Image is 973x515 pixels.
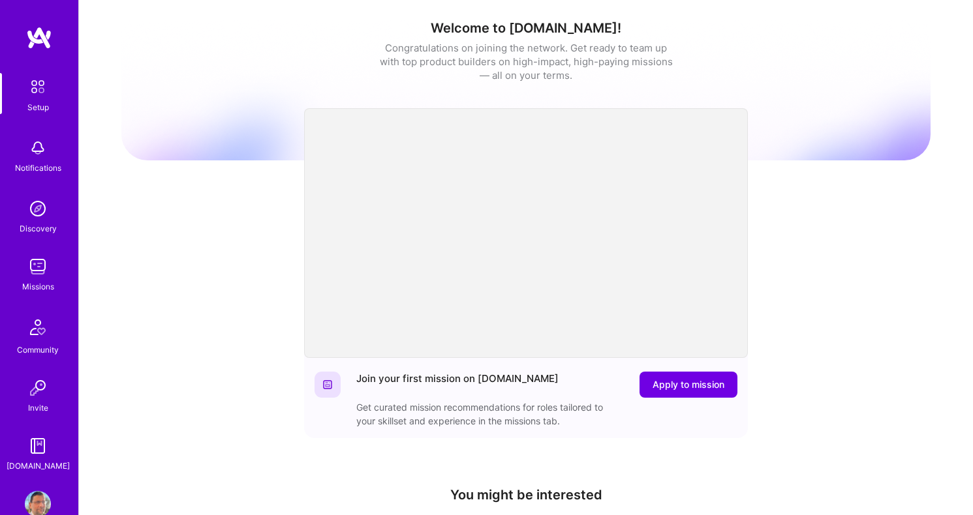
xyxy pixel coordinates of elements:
img: teamwork [25,254,51,280]
div: Get curated mission recommendations for roles tailored to your skillset and experience in the mis... [356,400,617,428]
img: logo [26,26,52,50]
div: Setup [27,100,49,114]
span: Apply to mission [653,378,724,391]
div: [DOMAIN_NAME] [7,459,70,473]
div: Notifications [15,161,61,175]
img: Website [322,379,333,390]
img: guide book [25,433,51,459]
img: Invite [25,375,51,401]
iframe: video [304,108,748,358]
div: Discovery [20,222,57,235]
div: Congratulations on joining the network. Get ready to team up with top product builders on high-im... [379,41,673,82]
h4: You might be interested [304,487,748,503]
img: bell [25,135,51,161]
img: setup [24,73,52,100]
h1: Welcome to [DOMAIN_NAME]! [121,20,931,36]
div: Missions [22,280,54,293]
img: Community [22,312,54,343]
button: Apply to mission [640,372,737,398]
img: discovery [25,196,51,222]
div: Community [17,343,59,357]
div: Join your first mission on [DOMAIN_NAME] [356,372,559,398]
div: Invite [28,401,48,415]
